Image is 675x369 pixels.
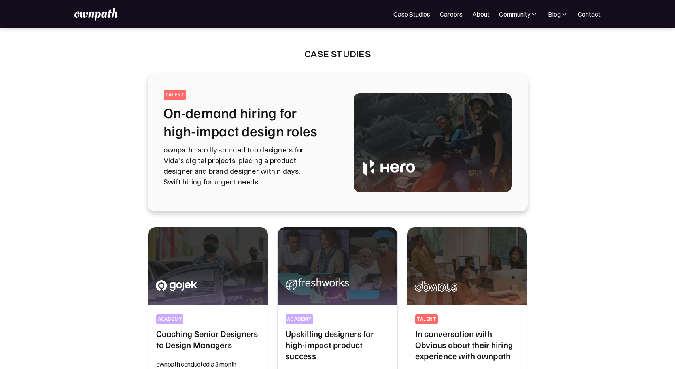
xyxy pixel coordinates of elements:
div: talent [417,316,436,322]
a: Careers [440,9,463,19]
div: academy [158,316,182,322]
h2: In conversation with Obvious about their hiring experience with ownpath [415,328,519,361]
div: Blog [548,9,568,19]
img: Coaching Senior Designers to Design Managers [148,227,268,305]
div: Community [499,9,530,19]
h2: On-demand hiring for high-impact design roles [164,104,335,140]
a: Contact [578,9,601,19]
div: Academy [287,316,312,322]
h2: Upskilling designers for high-impact product success [286,328,389,361]
p: ownpath rapidly sourced top designers for Vida's digital projects, placing a product designer and... [164,145,335,187]
h2: Coaching Senior Designers to Design Managers [156,328,260,350]
div: talent [165,92,185,98]
a: Case Studies [393,9,430,19]
div: Community [499,9,538,19]
a: talentOn-demand hiring for high-impact design rolesownpath rapidly sourced top designers for Vida... [164,90,512,195]
img: Upskilling designers for high-impact product success [278,227,397,305]
div: Blog [548,9,561,19]
a: About [472,9,490,19]
div: Case Studies [304,47,371,60]
img: In conversation with Obvious about their hiring experience with ownpath [407,227,527,305]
